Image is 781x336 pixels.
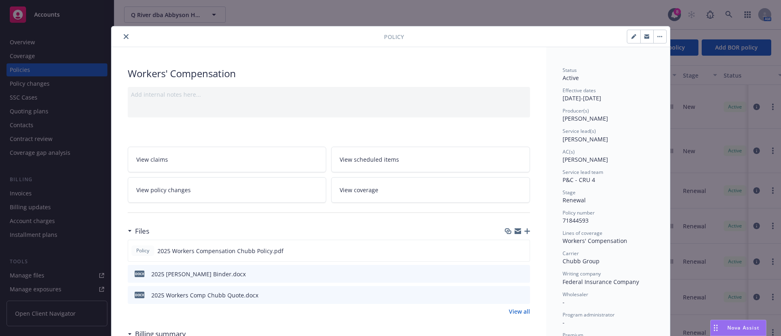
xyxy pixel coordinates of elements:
button: preview file [519,291,527,299]
span: - [563,298,565,306]
a: View claims [128,147,327,172]
span: 71844593 [563,217,589,224]
button: download file [506,270,513,278]
span: - [563,319,565,326]
div: [DATE] - [DATE] [563,87,654,102]
span: Effective dates [563,87,596,94]
span: View policy changes [136,186,191,194]
a: View policy changes [128,177,327,203]
span: View scheduled items [340,155,399,164]
button: Nova Assist [710,320,766,336]
button: close [121,32,131,41]
button: download file [506,291,513,299]
div: Drag to move [711,320,721,336]
span: docx [135,292,144,298]
span: AC(s) [563,148,575,155]
span: Service lead team [563,169,603,176]
div: Files [128,226,149,236]
span: Lines of coverage [563,230,602,236]
span: Status [563,67,577,74]
span: Producer(s) [563,107,589,114]
span: Service lead(s) [563,128,596,134]
div: 2025 Workers Comp Chubb Quote.docx [151,291,258,299]
span: [PERSON_NAME] [563,156,608,163]
span: Wholesaler [563,291,588,298]
span: View claims [136,155,168,164]
span: View coverage [340,186,378,194]
div: Workers' Compensation [128,67,530,80]
span: docx [135,271,144,277]
span: Active [563,74,579,82]
span: Stage [563,189,576,196]
span: Policy [384,33,404,41]
span: Writing company [563,270,601,277]
span: Policy number [563,209,595,216]
h3: Files [135,226,149,236]
button: download file [506,247,513,255]
span: Renewal [563,196,586,204]
span: 2025 Workers Compensation Chubb Policy.pdf [157,247,284,255]
span: Nova Assist [727,324,759,331]
span: Workers' Compensation [563,237,627,245]
span: [PERSON_NAME] [563,135,608,143]
span: Chubb Group [563,257,600,265]
span: Policy [135,247,151,254]
button: preview file [519,270,527,278]
span: Federal Insurance Company [563,278,639,286]
span: P&C - CRU 4 [563,176,595,184]
button: preview file [519,247,526,255]
div: Add internal notes here... [131,90,527,99]
span: Program administrator [563,311,615,318]
a: View scheduled items [331,147,530,172]
div: 2025 [PERSON_NAME] Binder.docx [151,270,246,278]
span: Carrier [563,250,579,257]
span: [PERSON_NAME] [563,115,608,122]
a: View coverage [331,177,530,203]
a: View all [509,307,530,316]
